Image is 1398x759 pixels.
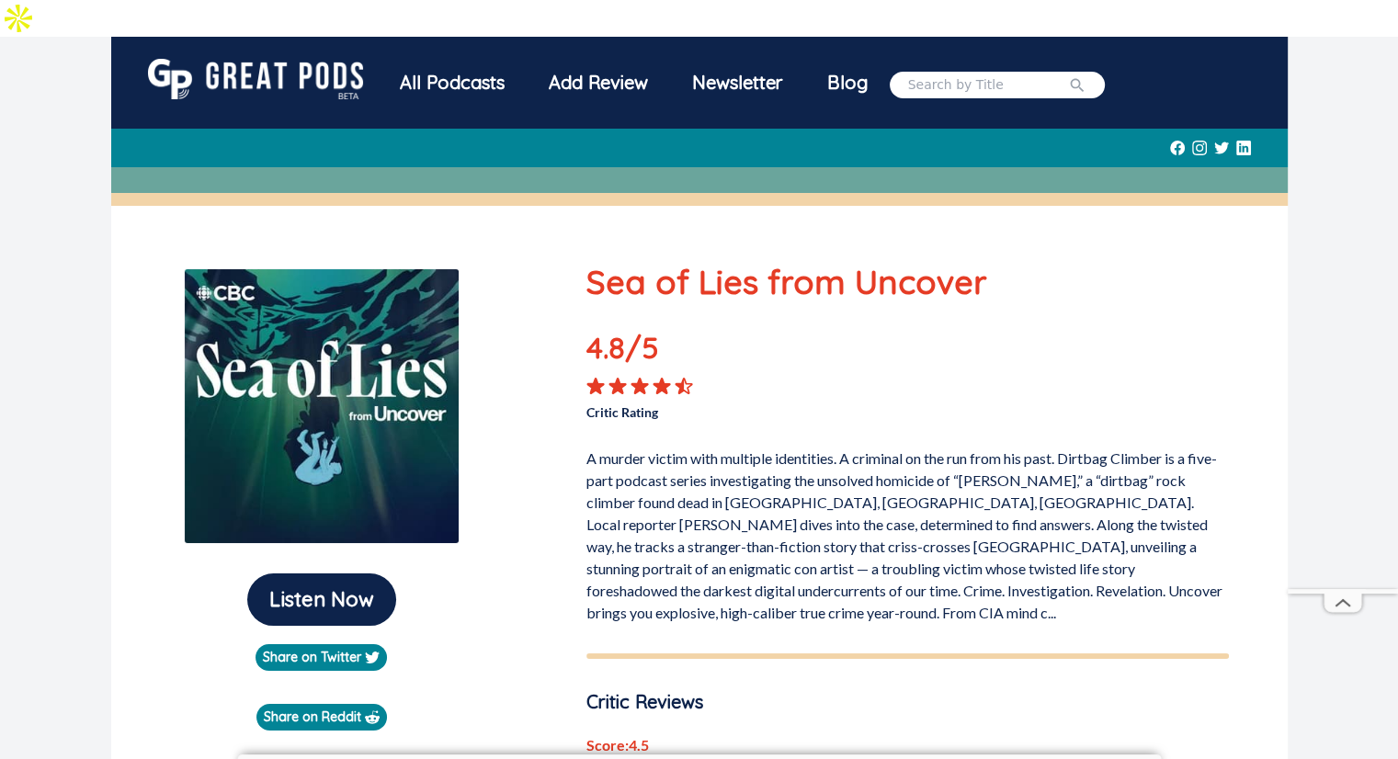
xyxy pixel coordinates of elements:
[256,704,387,731] a: Share on Reddit
[378,59,527,111] a: All Podcasts
[670,59,805,111] a: Newsletter
[148,59,363,99] img: GreatPods
[586,257,1229,307] p: Sea of Lies from Uncover
[670,59,805,107] div: Newsletter
[586,734,1229,756] p: Score: 4.5
[256,644,387,671] a: Share on Twitter
[527,59,670,107] a: Add Review
[378,59,527,107] div: All Podcasts
[586,688,1229,716] p: Critic Reviews
[586,440,1229,624] p: A murder victim with multiple identities. A criminal on the run from his past. Dirtbag Climber is...
[908,75,1068,95] input: Search by Title
[586,395,907,422] p: Critic Rating
[1288,38,1398,589] iframe: Advertisement
[247,573,396,626] button: Listen Now
[586,325,715,377] p: 4.8 /5
[805,59,890,107] a: Blog
[184,268,460,544] img: Sea of Lies from Uncover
